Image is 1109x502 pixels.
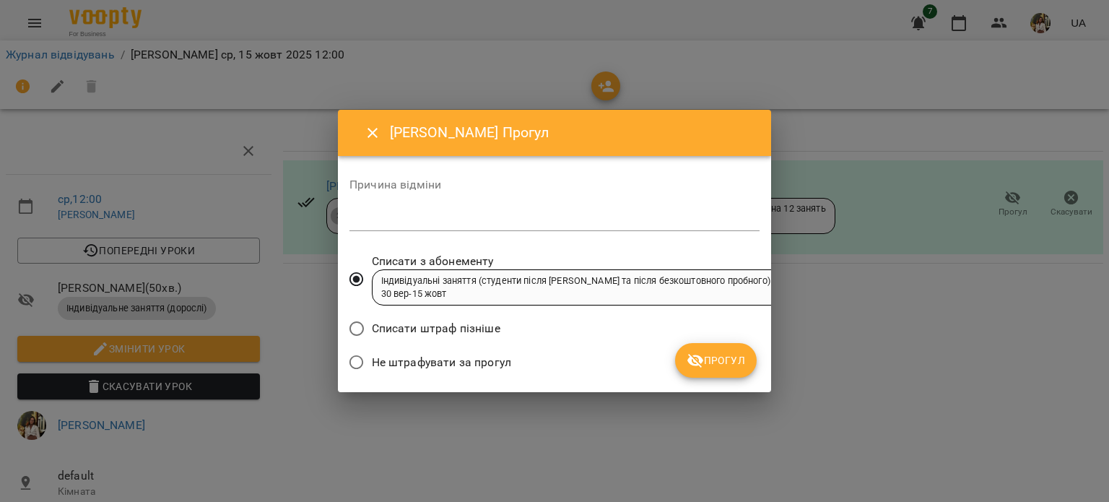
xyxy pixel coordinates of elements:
button: Прогул [675,343,757,378]
button: Close [355,116,390,150]
span: Прогул [687,352,745,369]
span: Не штрафувати за прогул [372,354,511,371]
h6: [PERSON_NAME] Прогул [390,121,754,144]
span: Списати з абонементу [372,253,864,270]
div: Індивідуальні заняття (студенти після [PERSON_NAME] та після безкоштовного пробного) пакет на 12 ... [381,274,855,301]
span: Списати штраф пізніше [372,320,500,337]
label: Причина відміни [349,179,760,191]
